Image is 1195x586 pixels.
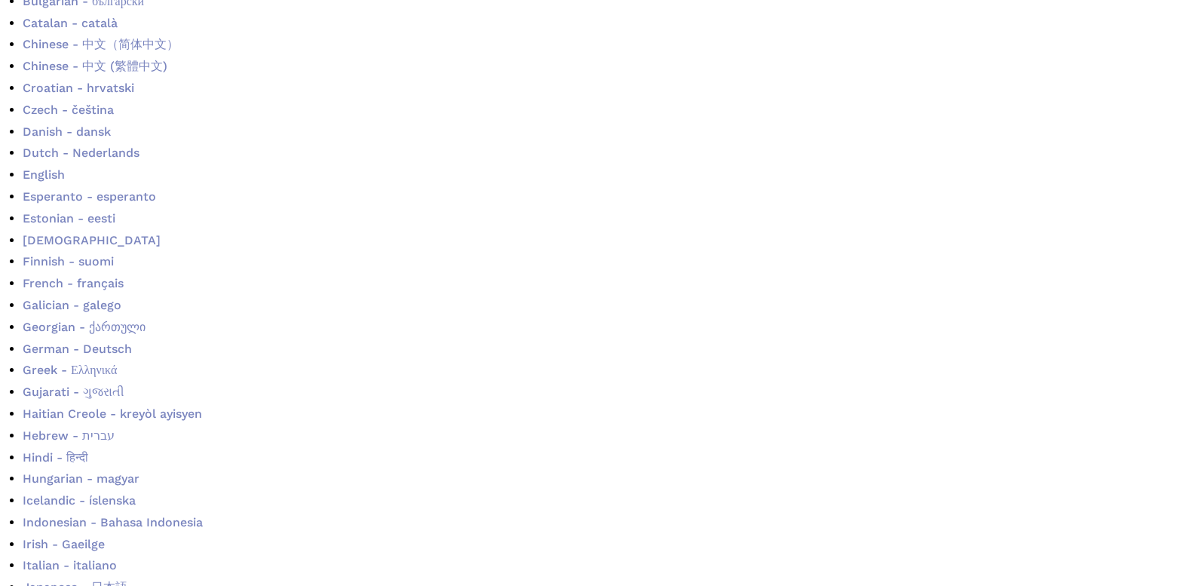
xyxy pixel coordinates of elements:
[23,342,132,356] a: German - Deutsch
[23,537,105,551] a: Irish - Gaeilge
[23,407,202,421] a: Haitian Creole - kreyòl ayisyen
[23,493,136,508] a: Icelandic - íslenska
[23,450,88,465] a: Hindi - हिन्दी
[23,428,115,443] a: Hebrew - ‎‫עברית‬‎
[23,211,115,226] a: Estonian - eesti
[23,363,117,377] a: Greek - Ελληνικά
[23,146,139,160] a: Dutch - Nederlands
[23,276,124,290] a: French - français
[23,233,161,247] a: [DEMOGRAPHIC_DATA]
[23,124,111,139] a: Danish - dansk
[23,298,121,312] a: Galician - galego
[23,385,124,399] a: Gujarati - ગુજરાતી
[23,558,117,572] a: Italian - italiano
[23,16,118,30] a: Catalan - català
[23,81,134,95] a: Croatian - hrvatski
[23,471,139,486] a: Hungarian - magyar
[23,59,167,73] a: Chinese - 中文 (繁體中文)
[23,515,203,529] a: Indonesian - Bahasa Indonesia
[23,37,179,51] a: Chinese - 中文（简体中文）
[23,320,146,334] a: Georgian - ქართული
[23,254,114,268] a: Finnish - suomi
[23,103,114,117] a: Czech - čeština
[23,189,156,204] a: Esperanto - esperanto
[23,167,65,182] a: English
